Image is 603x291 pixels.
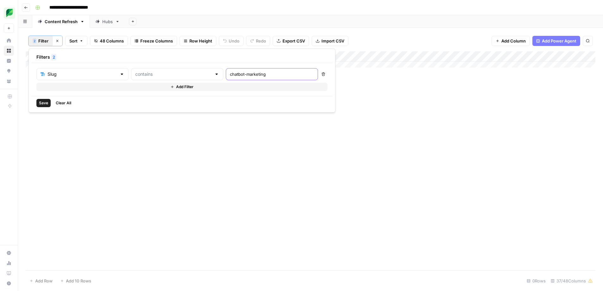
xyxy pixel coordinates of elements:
span: Undo [229,38,239,44]
button: Redo [246,36,270,46]
button: Sort [65,36,87,46]
span: Freeze Columns [140,38,173,44]
span: Add 10 Rows [66,278,91,284]
button: Freeze Columns [130,36,177,46]
span: Add Filter [176,84,194,90]
button: Clear All [53,99,74,107]
button: Save [36,99,51,107]
span: Row Height [189,38,212,44]
a: Usage [4,258,14,268]
button: 2Filter [29,36,52,46]
div: 37/48 Columns [548,276,595,286]
div: Content Refresh [45,18,78,25]
a: Hubs [90,15,125,28]
div: 2 [51,54,56,60]
div: 2 [33,38,36,43]
img: SproutSocial Logo [4,7,15,19]
div: Hubs [102,18,113,25]
button: Add Column [492,36,530,46]
button: Undo [219,36,244,46]
a: Content Refresh [32,15,90,28]
span: Filter [38,38,48,44]
span: Save [39,100,48,106]
span: 2 [34,38,35,43]
button: Add 10 Rows [56,276,95,286]
button: Add Row [26,276,56,286]
button: Workspace: SproutSocial [4,5,14,21]
div: 2Filter [29,48,335,113]
span: Add Column [501,38,526,44]
a: Learning Hub [4,268,14,278]
button: Row Height [180,36,216,46]
span: Sort [69,38,78,44]
span: Add Row [35,278,53,284]
div: Filters [31,51,333,63]
span: 48 Columns [100,38,124,44]
button: Add Power Agent [532,36,580,46]
input: Slug [48,71,117,77]
a: Browse [4,46,14,56]
span: Add Power Agent [542,38,576,44]
span: Import CSV [321,38,344,44]
button: Help + Support [4,278,14,288]
button: Export CSV [273,36,309,46]
button: 48 Columns [90,36,128,46]
a: Opportunities [4,66,14,76]
input: contains [135,71,212,77]
span: Clear All [56,100,71,106]
div: 0 Rows [524,276,548,286]
span: 2 [53,54,55,60]
a: Insights [4,56,14,66]
span: Export CSV [282,38,305,44]
button: Import CSV [312,36,348,46]
a: Your Data [4,76,14,86]
button: Add Filter [36,83,327,91]
a: Home [4,36,14,46]
a: Settings [4,248,14,258]
span: Redo [256,38,266,44]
